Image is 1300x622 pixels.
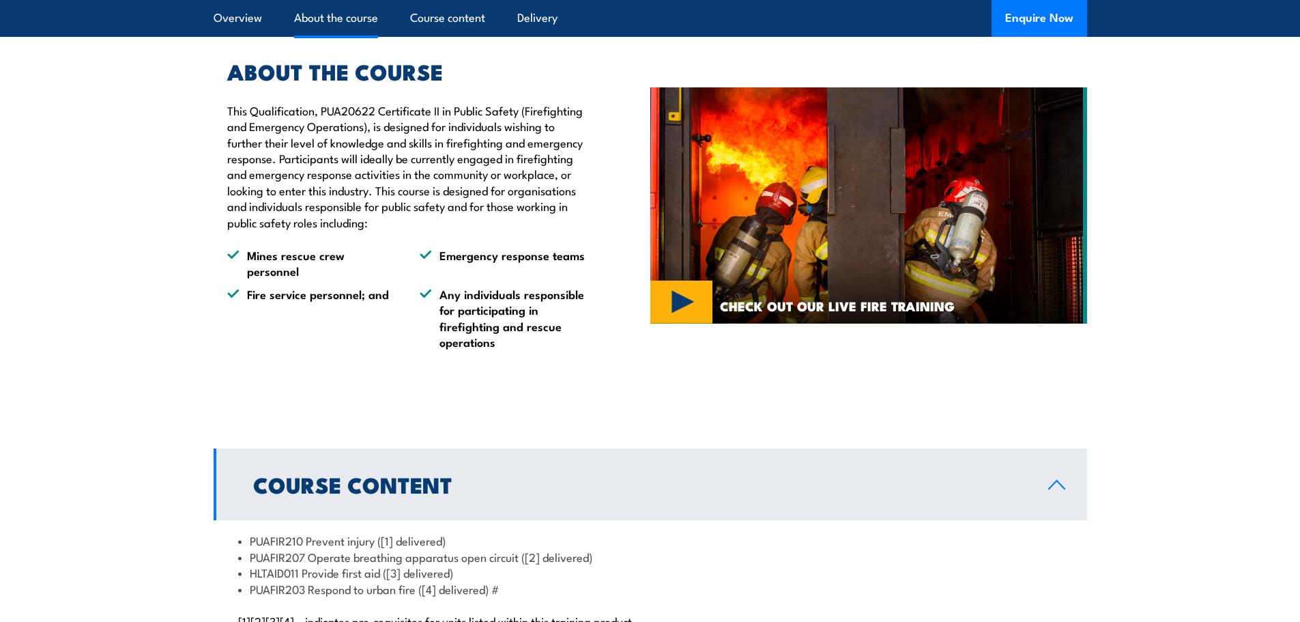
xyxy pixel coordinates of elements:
li: PUAFIR203 Respond to urban fire ([4] delivered) # [238,581,1063,597]
p: This Qualification, PUA20622 Certificate II in Public Safety (Firefighting and Emergency Operatio... [227,102,588,230]
li: PUAFIR210 Prevent injury ([1] delivered) [238,533,1063,548]
img: Certificate II in Public Safety (Firefighting and Emergency Operations) TRAINING [650,87,1087,324]
li: HLTAID011 Provide first aid ([3] delivered) [238,565,1063,580]
li: Fire service personnel; and [227,286,395,350]
h2: Course Content [253,475,1026,494]
li: PUAFIR207 Operate breathing apparatus open circuit ([2] delivered) [238,549,1063,565]
span: CHECK OUT OUR LIVE FIRE TRAINING [720,300,955,312]
li: Emergency response teams [420,247,588,279]
a: Course Content [214,449,1087,520]
li: Mines rescue crew personnel [227,247,395,279]
li: Any individuals responsible for participating in firefighting and rescue operations [420,286,588,350]
h2: ABOUT THE COURSE [227,61,588,81]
